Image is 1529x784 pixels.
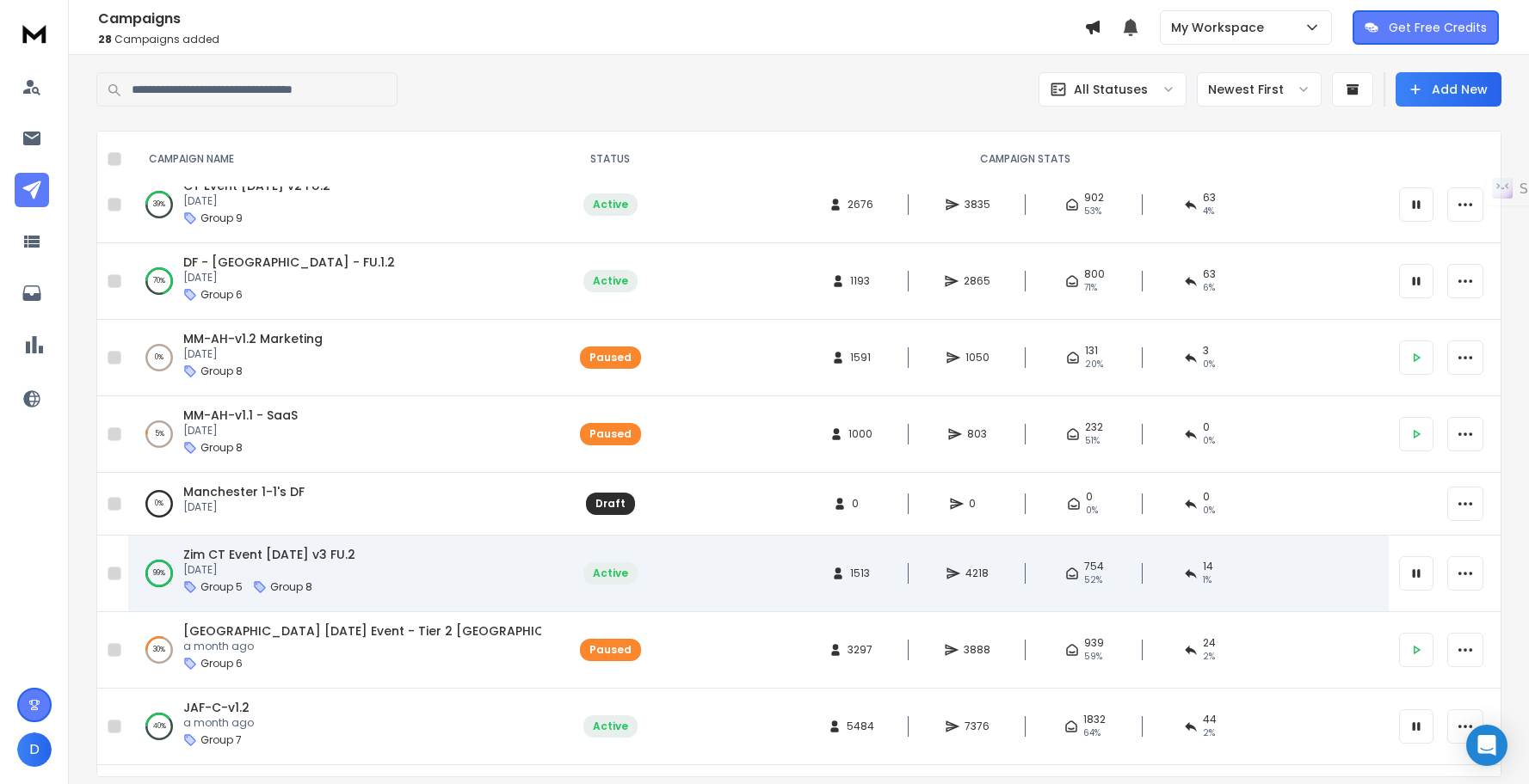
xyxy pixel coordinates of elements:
span: 1050 [965,351,990,364]
p: 70 % [153,273,165,290]
th: CAMPAIGN STATS [662,132,1389,187]
p: Group 6 [200,288,243,302]
span: 0 % [1203,434,1215,448]
td: 0%Manchester 1-1's DF[DATE] [128,473,558,536]
p: [DATE] [183,271,395,285]
span: 1513 [850,567,870,580]
button: Add New [1396,72,1501,107]
span: 4 % [1203,205,1214,218]
p: 0 % [155,495,163,512]
p: 5 % [155,426,164,443]
p: a month ago [183,640,541,653]
p: Group 8 [200,364,243,378]
span: 20 % [1085,358,1103,371]
p: [DATE] [183,194,330,208]
span: 4218 [965,567,989,580]
span: 0 [969,497,986,511]
div: Active [593,198,628,211]
span: 131 [1085,344,1098,358]
h1: Campaigns [98,9,1084,29]
span: 800 [1084,267,1105,281]
p: 40 % [153,718,166,735]
div: Paused [589,351,632,364]
span: 1000 [848,427,872,441]
span: 232 [1085,420,1103,434]
div: Active [593,567,628,580]
td: 5%MM-AH-v1.1 - SaaS[DATE]Group 8 [128,396,558,473]
button: D [17,732,52,767]
p: Get Free Credits [1389,19,1487,36]
p: 30 % [153,641,165,658]
span: 0% [1203,504,1215,518]
p: My Workspace [1171,19,1271,36]
p: [DATE] [183,563,355,577]
span: 5484 [847,720,874,733]
th: STATUS [558,132,662,187]
td: 30%[GEOGRAPHIC_DATA] [DATE] Event - Tier 2 [GEOGRAPHIC_DATA] FU.1a month agoGroup 6 [128,612,558,689]
span: 0 [1203,420,1210,434]
span: 1193 [850,274,870,288]
span: 902 [1084,191,1104,205]
span: 28 [98,32,112,46]
p: [DATE] [183,500,305,514]
td: 70%DF - [GEOGRAPHIC_DATA] - FU.1.2[DATE]Group 6 [128,243,558,320]
span: 1591 [850,351,871,364]
span: 63 [1203,191,1216,205]
a: [GEOGRAPHIC_DATA] [DATE] Event - Tier 2 [GEOGRAPHIC_DATA] FU.1 [183,622,619,640]
span: 44 [1203,713,1217,726]
button: Newest First [1197,72,1322,107]
p: Group 9 [200,211,243,225]
span: 0 [852,497,869,511]
a: Zim CT Event [DATE] v3 FU.2 [183,546,355,563]
span: 2 % [1203,726,1215,740]
div: Active [593,274,628,288]
p: Group 8 [200,441,243,455]
span: 14 [1203,560,1213,573]
span: 0 [1086,490,1093,504]
th: CAMPAIGN NAME [128,132,558,187]
td: 99%Zim CT Event [DATE] v3 FU.2[DATE]Group 5Group 8 [128,536,558,612]
td: 39%CT Event [DATE] v2 FU.2[DATE]Group 9 [128,167,558,243]
p: a month ago [183,716,254,730]
a: MM-AH-v1.1 - SaaS [183,407,298,424]
span: 939 [1084,636,1104,650]
p: [DATE] [183,424,298,438]
p: 0 % [155,349,163,366]
div: Open Intercom Messenger [1466,725,1507,766]
a: DF - [GEOGRAPHIC_DATA] - FU.1.2 [183,254,395,271]
span: 63 [1203,267,1216,281]
a: Manchester 1-1's DF [183,483,305,500]
div: Paused [589,643,632,657]
span: 3 [1203,344,1209,358]
div: Draft [595,497,626,511]
span: 1 % [1203,573,1211,587]
span: 2865 [964,274,990,288]
span: 3835 [965,198,990,211]
span: 1832 [1083,713,1106,726]
span: 2 % [1203,650,1215,664]
span: 59 % [1084,650,1102,664]
p: Group 6 [200,657,243,671]
span: 0% [1086,504,1098,518]
a: MM-AH-v1.2 Marketing [183,330,323,347]
div: Active [593,720,628,733]
button: Get Free Credits [1353,10,1499,45]
p: Group 5 [200,580,243,594]
p: Campaigns added [98,33,1084,46]
div: Paused [589,427,632,441]
span: 52 % [1084,573,1102,587]
p: [DATE] [183,347,323,361]
img: logo [17,17,52,49]
span: 0 [1203,490,1210,504]
span: 71 % [1084,281,1097,295]
span: 2676 [848,198,873,211]
span: 803 [967,427,987,441]
span: 7376 [965,720,990,733]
